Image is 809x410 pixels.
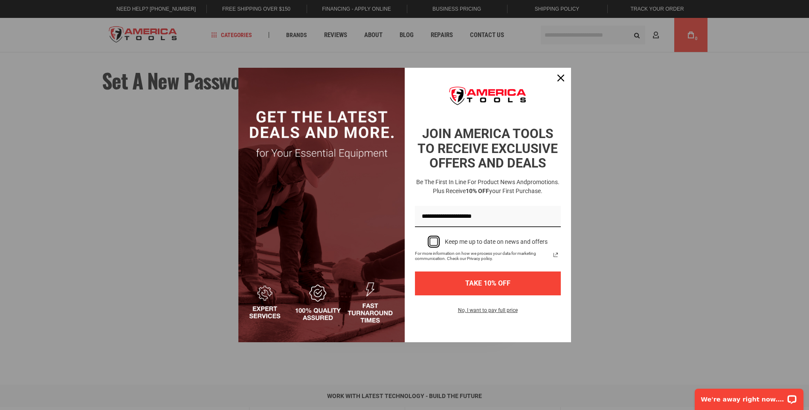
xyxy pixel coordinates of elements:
[451,306,525,320] button: No, I want to pay full price
[413,178,563,196] h3: Be the first in line for product news and
[551,68,571,88] button: Close
[415,206,561,228] input: Email field
[689,383,809,410] iframe: LiveChat chat widget
[551,250,561,260] a: Read our Privacy Policy
[557,75,564,81] svg: close icon
[445,238,548,245] div: Keep me up to date on news and offers
[433,179,560,194] span: promotions. Plus receive your first purchase.
[551,250,561,260] svg: link icon
[415,251,551,261] span: For more information on how we process your data for marketing communication. Check our Privacy p...
[415,271,561,295] button: TAKE 10% OFF
[466,188,489,194] strong: 10% OFF
[418,126,558,170] strong: JOIN AMERICA TOOLS TO RECEIVE EXCLUSIVE OFFERS AND DEALS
